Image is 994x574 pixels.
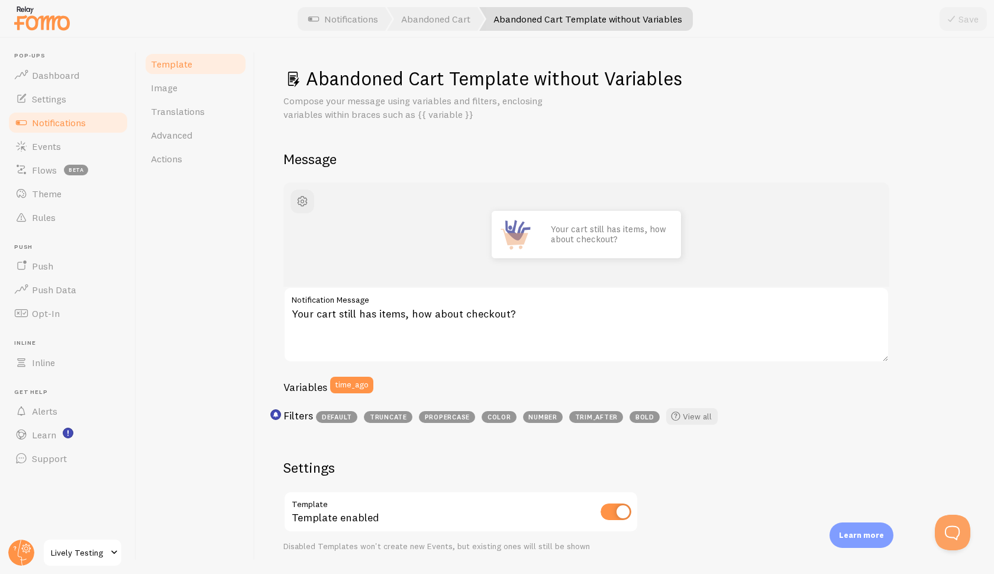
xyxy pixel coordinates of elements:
[492,211,539,258] img: Fomo
[144,52,247,76] a: Template
[32,453,67,464] span: Support
[32,211,56,223] span: Rules
[151,153,182,165] span: Actions
[283,409,313,422] h3: Filters
[935,515,970,550] iframe: Help Scout Beacon - Open
[7,423,129,447] a: Learn
[14,243,129,251] span: Push
[14,52,129,60] span: Pop-ups
[151,58,192,70] span: Template
[523,411,563,423] span: number
[7,447,129,470] a: Support
[151,129,192,141] span: Advanced
[7,278,129,302] a: Push Data
[32,357,55,368] span: Inline
[7,158,129,182] a: Flows beta
[32,405,57,417] span: Alerts
[14,389,129,396] span: Get Help
[283,287,889,307] label: Notification Message
[283,66,966,91] h1: Abandoned Cart Template without Variables
[7,182,129,206] a: Theme
[7,87,129,111] a: Settings
[330,377,373,393] button: time_ago
[7,302,129,325] a: Opt-In
[51,546,107,560] span: Lively Testing
[32,429,56,441] span: Learn
[63,428,73,438] svg: <p>Watch New Feature Tutorials!</p>
[32,117,86,129] span: Notifications
[283,150,966,168] h2: Message
[144,100,247,123] a: Translations
[316,411,357,423] span: default
[32,260,53,272] span: Push
[144,147,247,171] a: Actions
[7,134,129,158] a: Events
[32,188,62,200] span: Theme
[32,69,79,81] span: Dashboard
[666,408,718,425] a: View all
[151,105,205,117] span: Translations
[64,165,88,175] span: beta
[839,530,884,541] p: Learn more
[364,411,412,423] span: truncate
[283,491,638,534] div: Template enabled
[32,140,61,152] span: Events
[7,254,129,278] a: Push
[7,206,129,229] a: Rules
[7,63,129,87] a: Dashboard
[12,3,72,33] img: fomo-relay-logo-orange.svg
[7,399,129,423] a: Alerts
[283,94,567,121] p: Compose your message using variables and filters, enclosing variables within braces such as {{ va...
[32,284,76,296] span: Push Data
[419,411,475,423] span: propercase
[144,123,247,147] a: Advanced
[151,82,177,94] span: Image
[32,93,66,105] span: Settings
[270,409,281,420] svg: <p>Use filters like | propercase to change CITY to City in your templates</p>
[14,339,129,347] span: Inline
[43,538,122,567] a: Lively Testing
[32,164,57,176] span: Flows
[7,351,129,374] a: Inline
[482,411,517,423] span: color
[283,380,327,394] h3: Variables
[144,76,247,100] a: Image
[283,458,638,477] h2: Settings
[283,541,638,552] div: Disabled Templates won't create new Events, but existing ones will still be shown
[7,111,129,134] a: Notifications
[32,307,60,319] span: Opt-In
[551,225,669,244] p: Your cart still has items, how about checkout?
[830,522,893,548] div: Learn more
[630,411,660,423] span: bold
[569,411,623,423] span: trim_after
